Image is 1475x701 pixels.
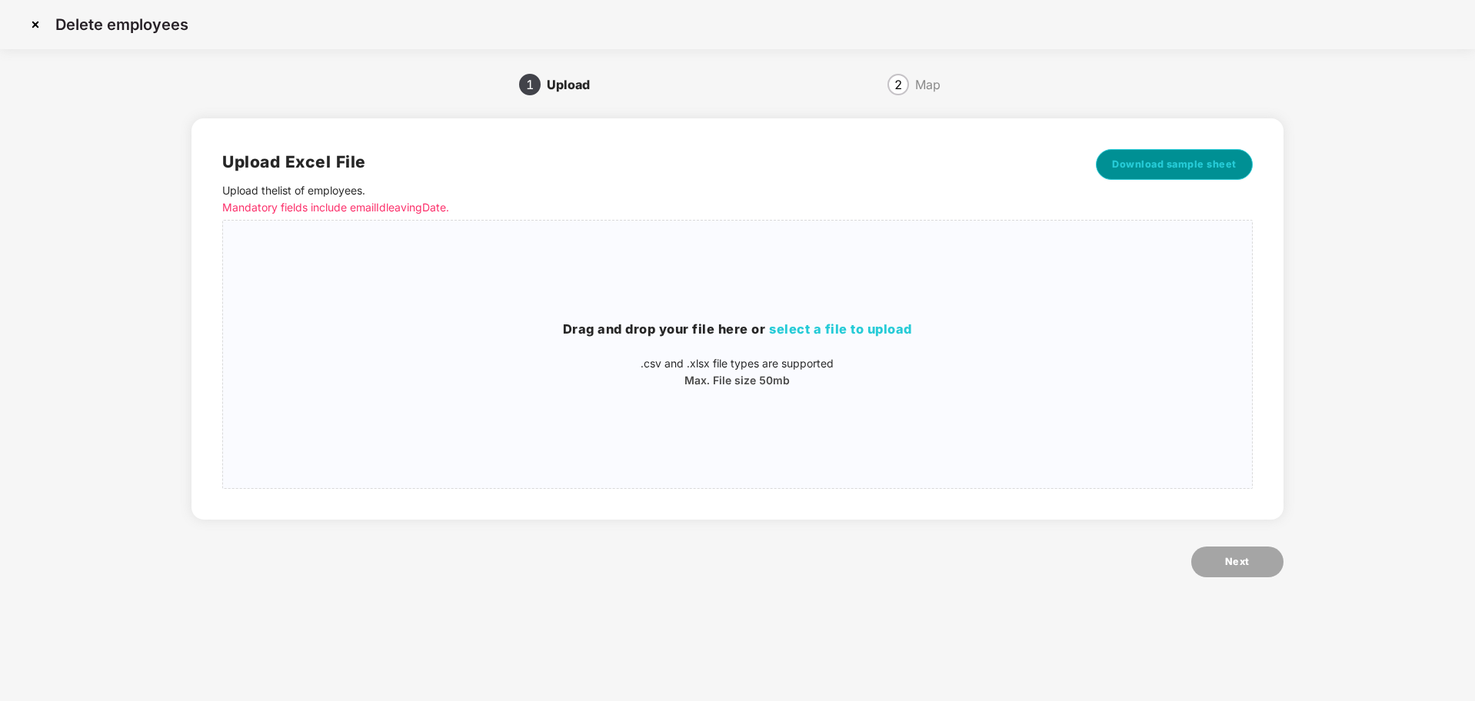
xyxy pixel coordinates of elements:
[223,372,1251,389] p: Max. File size 50mb
[55,15,188,34] p: Delete employees
[894,78,902,91] span: 2
[222,182,1037,216] p: Upload the list of employees .
[526,78,534,91] span: 1
[23,12,48,37] img: svg+xml;base64,PHN2ZyBpZD0iQ3Jvc3MtMzJ4MzIiIHhtbG5zPSJodHRwOi8vd3d3LnczLm9yZy8yMDAwL3N2ZyIgd2lkdG...
[547,72,602,97] div: Upload
[222,199,1037,216] p: Mandatory fields include emailId leavingDate.
[1096,149,1253,180] button: Download sample sheet
[769,321,912,337] span: select a file to upload
[222,149,1037,174] h2: Upload Excel File
[1112,157,1237,172] span: Download sample sheet
[223,355,1251,372] p: .csv and .xlsx file types are supported
[223,320,1251,340] h3: Drag and drop your file here or
[915,72,941,97] div: Map
[223,221,1251,488] span: Drag and drop your file here orselect a file to upload.csv and .xlsx file types are supportedMax....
